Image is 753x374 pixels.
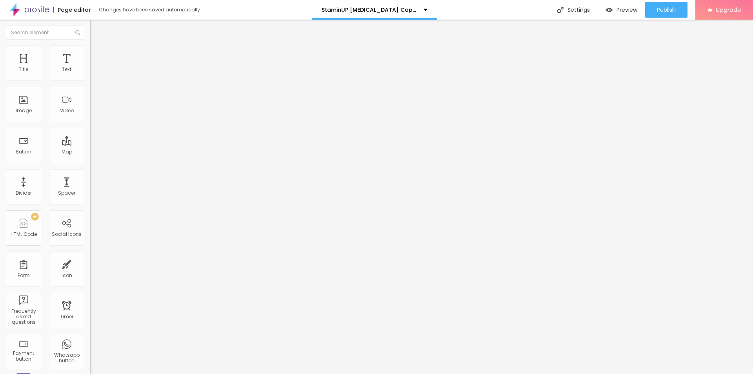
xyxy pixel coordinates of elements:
div: Image [16,108,32,113]
div: Map [62,149,72,155]
div: Video [60,108,74,113]
div: Timer [60,314,73,319]
div: Divider [16,190,32,196]
p: StaminUP [MEDICAL_DATA] Capsules [GEOGRAPHIC_DATA] [322,7,418,13]
div: Social Icons [52,232,82,237]
div: HTML Code [11,232,37,237]
div: Frequently asked questions [8,308,39,325]
img: view-1.svg [606,7,613,13]
div: Page editor [53,7,91,13]
div: Spacer [58,190,75,196]
input: Search element [6,26,84,40]
button: Preview [598,2,645,18]
div: Form [18,273,30,278]
div: Changes have been saved automatically [99,7,200,12]
img: Icone [75,30,80,35]
img: Icone [557,7,564,13]
div: Text [62,67,71,72]
div: Payment button [8,350,39,362]
span: Upgrade [716,6,741,13]
span: Publish [657,7,676,13]
div: Whatsapp button [51,352,82,364]
div: Button [16,149,31,155]
button: Publish [645,2,688,18]
div: Title [19,67,28,72]
div: Icon [62,273,72,278]
span: Preview [617,7,637,13]
iframe: Editor [90,20,753,374]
